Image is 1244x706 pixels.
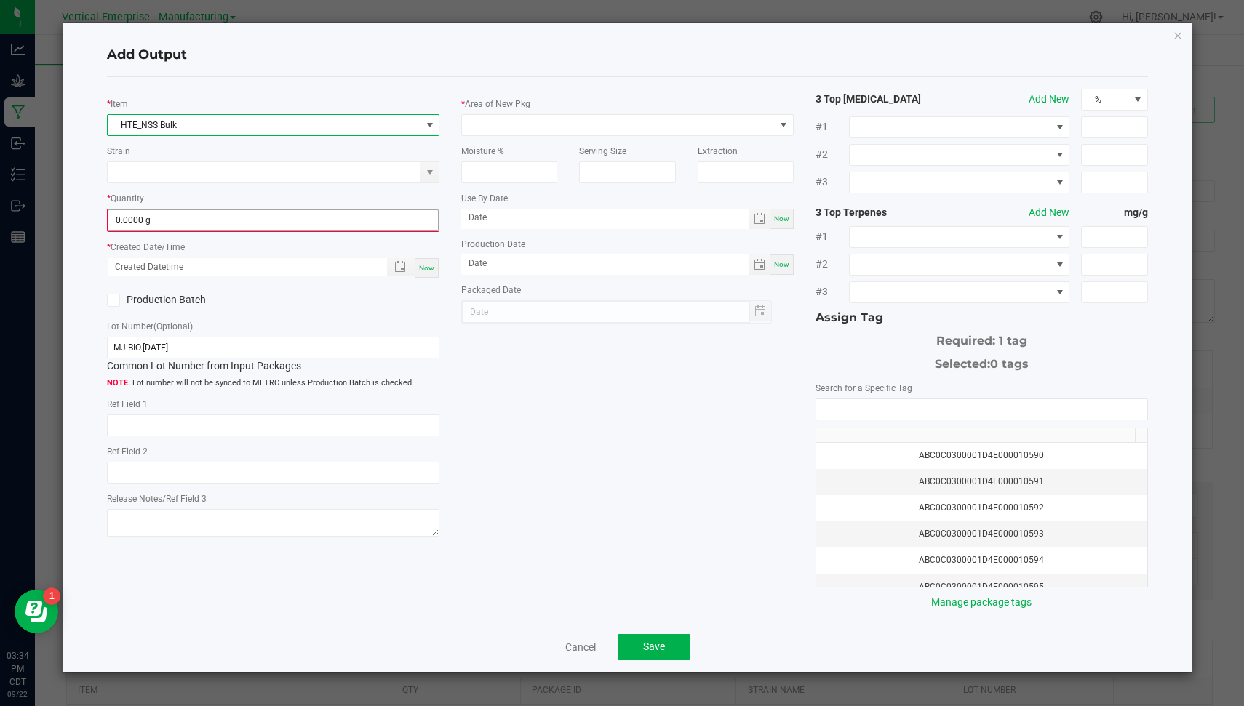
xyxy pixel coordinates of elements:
[461,209,749,227] input: Date
[643,641,665,652] span: Save
[107,398,148,411] label: Ref Field 1
[107,337,439,374] div: Common Lot Number from Input Packages
[107,292,262,308] label: Production Batch
[461,254,749,273] input: Date
[816,257,849,272] span: #2
[419,264,434,272] span: Now
[774,214,789,222] span: Now
[816,229,849,244] span: #1
[1029,92,1069,107] button: Add New
[153,321,193,332] span: (Optional)
[816,326,1148,350] div: Required: 1 tag
[618,634,690,660] button: Save
[749,254,770,275] span: Toggle calendar
[108,115,420,135] span: HTE_NSS Bulk
[849,254,1070,276] span: NO DATA FOUND
[816,119,849,135] span: #1
[698,145,738,158] label: Extraction
[579,145,626,158] label: Serving Size
[107,377,439,390] span: Lot number will not be synced to METRC unless Production Batch is checked
[108,258,372,276] input: Created Datetime
[825,449,1139,462] div: ABC0C0300001D4E000010590
[816,92,949,107] strong: 3 Top [MEDICAL_DATA]
[825,527,1139,541] div: ABC0C0300001D4E000010593
[849,116,1070,138] span: NO DATA FOUND
[1082,89,1128,110] span: %
[387,258,415,276] span: Toggle popup
[774,260,789,268] span: Now
[749,209,770,229] span: Toggle calendar
[111,97,128,111] label: Item
[849,226,1070,248] span: NO DATA FOUND
[825,501,1139,515] div: ABC0C0300001D4E000010592
[990,357,1029,371] span: 0 tags
[107,445,148,458] label: Ref Field 2
[15,590,58,633] iframe: Resource center
[816,350,1148,373] div: Selected:
[816,147,849,162] span: #2
[931,596,1032,608] a: Manage package tags
[816,284,849,300] span: #3
[107,46,1148,65] h4: Add Output
[849,144,1070,166] span: NO DATA FOUND
[825,580,1139,594] div: ABC0C0300001D4E000010595
[849,281,1070,303] span: NO DATA FOUND
[461,238,525,251] label: Production Date
[816,205,949,220] strong: 3 Top Terpenes
[816,309,1148,326] div: Assign Tag
[816,382,912,395] label: Search for a Specific Tag
[849,172,1070,193] span: NO DATA FOUND
[465,97,530,111] label: Area of New Pkg
[1029,205,1069,220] button: Add New
[111,192,144,205] label: Quantity
[461,192,508,205] label: Use By Date
[461,145,504,158] label: Moisture %
[1081,205,1147,220] strong: mg/g
[816,399,1147,420] input: NO DATA FOUND
[461,284,521,297] label: Packaged Date
[825,553,1139,567] div: ABC0C0300001D4E000010594
[107,492,207,505] label: Release Notes/Ref Field 3
[111,241,185,254] label: Created Date/Time
[107,145,130,158] label: Strain
[43,587,60,605] iframe: Resource center unread badge
[565,640,596,654] a: Cancel
[825,475,1139,489] div: ABC0C0300001D4E000010591
[107,320,193,333] label: Lot Number
[816,175,849,190] span: #3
